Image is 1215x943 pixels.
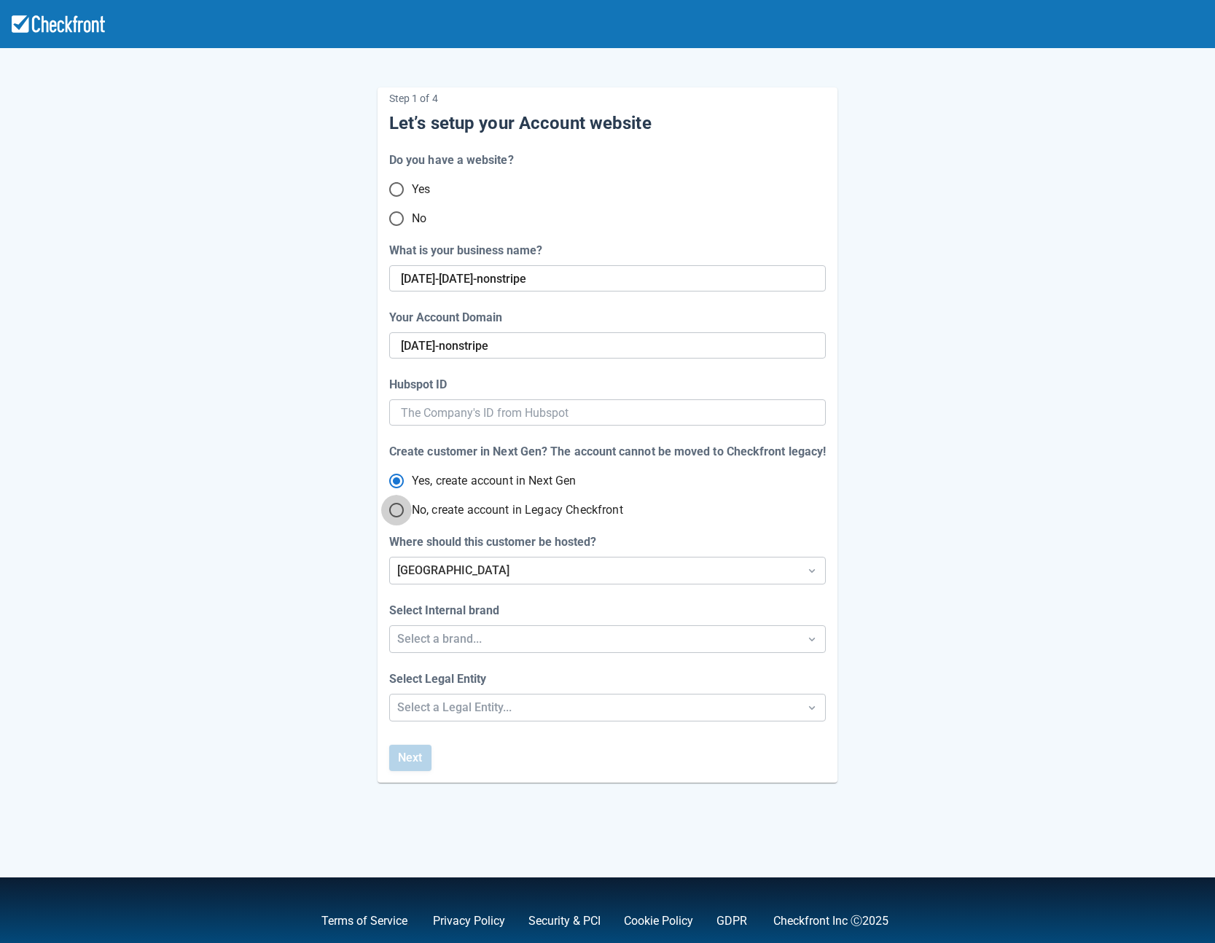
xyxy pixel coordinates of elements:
[389,152,514,169] div: Do you have a website?
[389,87,826,109] p: Step 1 of 4
[401,265,811,291] input: This will be your Account domain
[389,602,505,619] label: Select Internal brand
[298,912,410,930] div: ,
[321,914,407,928] a: Terms of Service
[528,914,601,928] a: Security & PCI
[716,914,747,928] a: GDPR
[773,914,888,928] a: Checkfront Inc Ⓒ2025
[805,632,819,646] span: Dropdown icon
[389,309,508,326] label: Your Account Domain
[433,914,505,928] a: Privacy Policy
[412,210,426,227] span: No
[693,912,750,930] div: .
[397,630,792,648] div: Select a brand...
[389,112,826,134] h5: Let’s setup your Account website
[397,699,792,716] div: Select a Legal Entity...
[389,242,548,259] label: What is your business name?
[389,376,453,394] label: Hubspot ID
[805,700,819,715] span: Dropdown icon
[1004,786,1215,943] iframe: Chat Widget
[397,562,792,579] div: [GEOGRAPHIC_DATA]
[805,563,819,578] span: Dropdown icon
[412,181,430,198] span: Yes
[412,472,577,490] span: Yes, create account in Next Gen
[401,399,814,426] input: The Company's ID from Hubspot
[389,443,826,461] div: Create customer in Next Gen? The account cannot be moved to Checkfront legacy!
[412,501,623,519] span: No, create account in Legacy Checkfront
[389,670,492,688] label: Select Legal Entity
[389,533,602,551] label: Where should this customer be hosted?
[624,914,693,928] a: Cookie Policy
